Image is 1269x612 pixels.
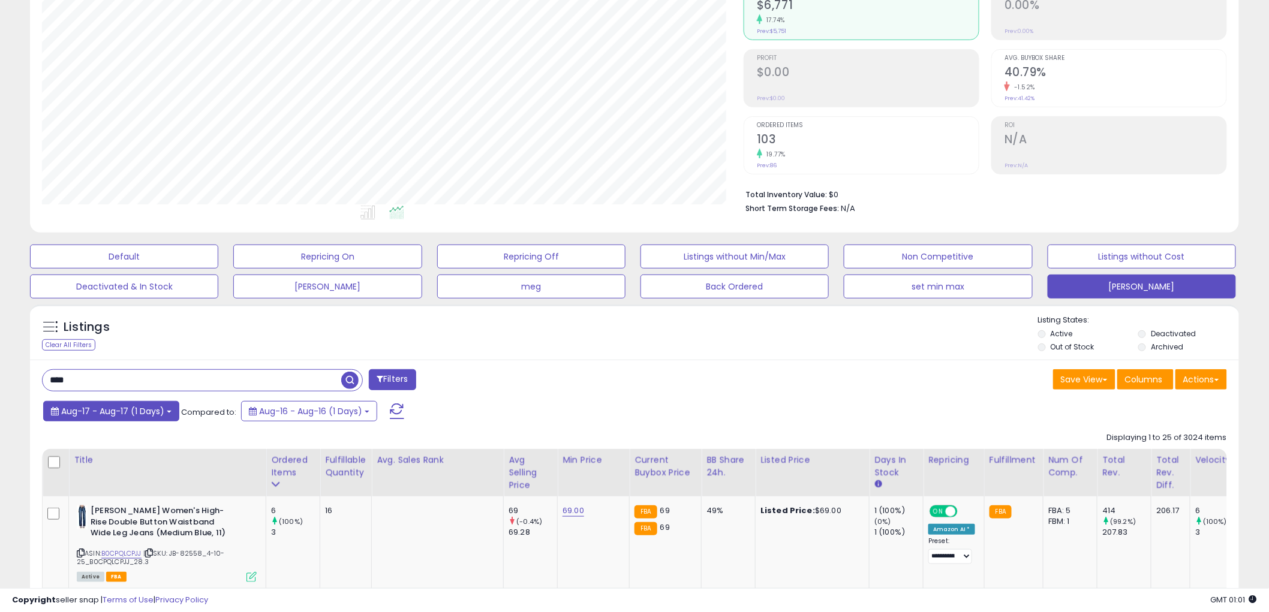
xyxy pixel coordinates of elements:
div: 1 (100%) [874,505,923,516]
div: Repricing [928,454,979,466]
strong: Copyright [12,594,56,605]
label: Out of Stock [1051,342,1094,352]
small: 19.77% [762,150,786,159]
div: 6 [1195,505,1244,516]
div: ASIN: [77,505,257,581]
div: Fulfillment [990,454,1038,466]
p: Listing States: [1038,315,1239,326]
button: Repricing On [233,245,422,269]
button: Aug-16 - Aug-16 (1 Days) [241,401,377,421]
div: Total Rev. Diff. [1156,454,1185,492]
span: 2025-08-18 01:01 GMT [1211,594,1257,605]
h2: 103 [757,132,979,149]
div: FBA: 5 [1048,505,1088,516]
div: BB Share 24h. [706,454,750,479]
small: (100%) [1203,517,1227,526]
span: Profit [757,55,979,62]
small: Prev: 0.00% [1005,28,1033,35]
small: FBA [634,522,657,535]
button: Aug-17 - Aug-17 (1 Days) [43,401,179,421]
small: (99.2%) [1110,517,1136,526]
div: Avg Selling Price [509,454,552,492]
div: Days In Stock [874,454,918,479]
small: Prev: 41.42% [1005,95,1035,102]
div: Fulfillable Quantity [325,454,366,479]
b: Total Inventory Value: [745,189,827,200]
small: Prev: $5,751 [757,28,786,35]
div: Velocity [1195,454,1239,466]
button: Back Ordered [640,275,829,299]
div: seller snap | | [12,595,208,606]
div: 3 [1195,527,1244,538]
span: Columns [1125,373,1163,385]
div: FBM: 1 [1048,516,1088,527]
button: [PERSON_NAME] [1048,275,1236,299]
span: All listings currently available for purchase on Amazon [77,572,104,582]
label: Archived [1151,342,1183,352]
div: 206.17 [1156,505,1181,516]
div: 49% [706,505,746,516]
label: Deactivated [1151,328,1196,339]
h2: 40.79% [1005,65,1226,82]
small: Days In Stock. [874,479,882,490]
span: OFF [956,507,975,517]
div: $69.00 [760,505,860,516]
div: 6 [271,505,320,516]
a: Terms of Use [103,594,154,605]
small: (100%) [279,517,303,526]
span: Compared to: [181,406,236,418]
b: Short Term Storage Fees: [745,203,839,213]
h5: Listings [64,319,110,336]
div: Total Rev. [1102,454,1146,479]
div: 3 [271,527,320,538]
li: $0 [745,186,1218,201]
span: FBA [106,572,127,582]
button: Default [30,245,218,269]
small: (0%) [874,517,891,526]
a: Privacy Policy [155,594,208,605]
div: Title [74,454,261,466]
a: 69.00 [563,505,584,517]
div: Ordered Items [271,454,315,479]
span: Ordered Items [757,122,979,129]
span: Aug-17 - Aug-17 (1 Days) [61,405,164,417]
button: set min max [844,275,1032,299]
button: meg [437,275,626,299]
small: Prev: 86 [757,162,777,169]
span: | SKU: JB-82558_4-10-25_B0CPQLCPJJ_28.3 [77,548,224,566]
span: 69 [660,521,670,533]
div: 16 [325,505,362,516]
div: Clear All Filters [42,339,95,351]
span: Avg. Buybox Share [1005,55,1226,62]
div: Listed Price [760,454,864,466]
b: [PERSON_NAME] Women's High-Rise Double Button Waistband Wide Leg Jeans (Medium Blue, 11) [91,505,236,542]
button: Deactivated & In Stock [30,275,218,299]
label: Active [1051,328,1073,339]
div: Min Price [563,454,624,466]
div: Amazon AI * [928,524,975,535]
small: Prev: N/A [1005,162,1028,169]
a: B0CPQLCPJJ [101,548,142,559]
button: Listings without Cost [1048,245,1236,269]
small: FBA [990,505,1012,518]
div: Avg. Sales Rank [377,454,498,466]
div: Num of Comp. [1048,454,1092,479]
div: 69 [509,505,557,516]
div: Preset: [928,537,975,564]
span: ROI [1005,122,1226,129]
b: Listed Price: [760,505,815,516]
div: 69.28 [509,527,557,538]
button: Listings without Min/Max [640,245,829,269]
img: 314nHRiDsAL._SL40_.jpg [77,505,88,529]
span: Aug-16 - Aug-16 (1 Days) [259,405,362,417]
div: 1 (100%) [874,527,923,538]
button: Repricing Off [437,245,626,269]
h2: $0.00 [757,65,979,82]
button: Save View [1053,369,1115,390]
button: Columns [1117,369,1174,390]
span: ON [931,507,946,517]
h2: N/A [1005,132,1226,149]
div: Displaying 1 to 25 of 3024 items [1107,432,1227,444]
small: Prev: $0.00 [757,95,785,102]
div: 207.83 [1102,527,1151,538]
